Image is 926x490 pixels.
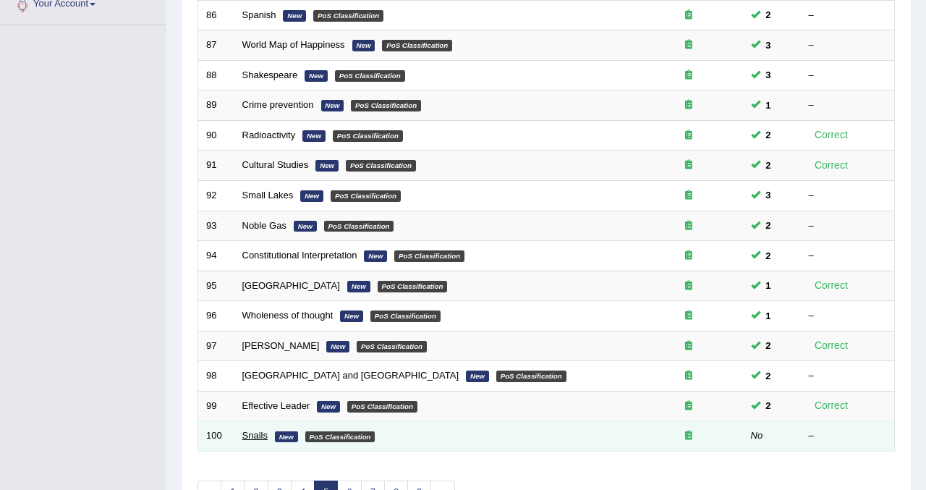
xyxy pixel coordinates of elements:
[642,38,735,52] div: Exam occurring question
[242,220,286,231] a: Noble Gas
[242,69,298,80] a: Shakespeare
[198,421,234,452] td: 100
[809,157,854,174] div: Correct
[305,70,328,82] em: New
[809,369,887,383] div: –
[760,7,777,22] span: You can still take this question
[300,190,323,202] em: New
[809,429,887,443] div: –
[346,160,416,172] em: PoS Classification
[809,219,887,233] div: –
[760,248,777,263] span: You can still take this question
[642,189,735,203] div: Exam occurring question
[809,249,887,263] div: –
[242,280,340,291] a: [GEOGRAPHIC_DATA]
[809,38,887,52] div: –
[466,371,489,382] em: New
[347,401,417,413] em: PoS Classification
[809,69,887,83] div: –
[321,100,344,111] em: New
[642,369,735,383] div: Exam occurring question
[357,341,427,352] em: PoS Classification
[315,160,339,172] em: New
[364,250,387,262] em: New
[642,9,735,22] div: Exam occurring question
[642,429,735,443] div: Exam occurring question
[242,9,276,20] a: Spanish
[760,338,777,353] span: You can still take this question
[198,30,234,61] td: 87
[760,278,777,293] span: You can still take this question
[496,371,566,382] em: PoS Classification
[760,67,777,83] span: You can still take this question
[331,190,401,202] em: PoS Classification
[317,401,340,413] em: New
[242,250,357,261] a: Constitutional Interpretation
[642,339,735,353] div: Exam occurring question
[242,400,310,411] a: Effective Leader
[642,219,735,233] div: Exam occurring question
[198,361,234,392] td: 98
[275,431,298,443] em: New
[642,400,735,413] div: Exam occurring question
[198,180,234,211] td: 92
[351,100,421,111] em: PoS Classification
[294,221,317,232] em: New
[809,309,887,323] div: –
[198,120,234,151] td: 90
[809,9,887,22] div: –
[242,370,459,381] a: [GEOGRAPHIC_DATA] and [GEOGRAPHIC_DATA]
[242,340,320,351] a: [PERSON_NAME]
[242,190,294,200] a: Small Lakes
[642,129,735,143] div: Exam occurring question
[760,158,777,173] span: You can still take this question
[809,127,854,143] div: Correct
[809,189,887,203] div: –
[382,40,452,51] em: PoS Classification
[760,368,777,384] span: You can still take this question
[809,397,854,414] div: Correct
[760,218,777,233] span: You can still take this question
[394,250,464,262] em: PoS Classification
[302,130,326,142] em: New
[335,70,405,82] em: PoS Classification
[370,311,441,322] em: PoS Classification
[326,341,349,352] em: New
[642,159,735,172] div: Exam occurring question
[760,127,777,143] span: You can still take this question
[242,159,309,170] a: Cultural Studies
[347,281,370,292] em: New
[198,90,234,121] td: 89
[760,38,777,53] span: You can still take this question
[642,98,735,112] div: Exam occurring question
[198,391,234,421] td: 99
[324,221,394,232] em: PoS Classification
[242,310,334,321] a: Wholeness of thought
[313,10,383,22] em: PoS Classification
[198,301,234,331] td: 96
[242,39,345,50] a: World Map of Happiness
[809,98,887,112] div: –
[198,151,234,181] td: 91
[198,211,234,241] td: 93
[760,187,777,203] span: You can still take this question
[198,60,234,90] td: 88
[378,281,448,292] em: PoS Classification
[198,241,234,271] td: 94
[242,130,296,140] a: Radioactivity
[642,309,735,323] div: Exam occurring question
[809,277,854,294] div: Correct
[760,398,777,413] span: You can still take this question
[198,271,234,301] td: 95
[760,308,777,324] span: You can still take this question
[242,99,314,110] a: Crime prevention
[642,279,735,293] div: Exam occurring question
[760,98,777,113] span: You can still take this question
[642,249,735,263] div: Exam occurring question
[198,331,234,361] td: 97
[642,69,735,83] div: Exam occurring question
[242,430,268,441] a: Snails
[333,130,403,142] em: PoS Classification
[809,337,854,354] div: Correct
[340,311,363,322] em: New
